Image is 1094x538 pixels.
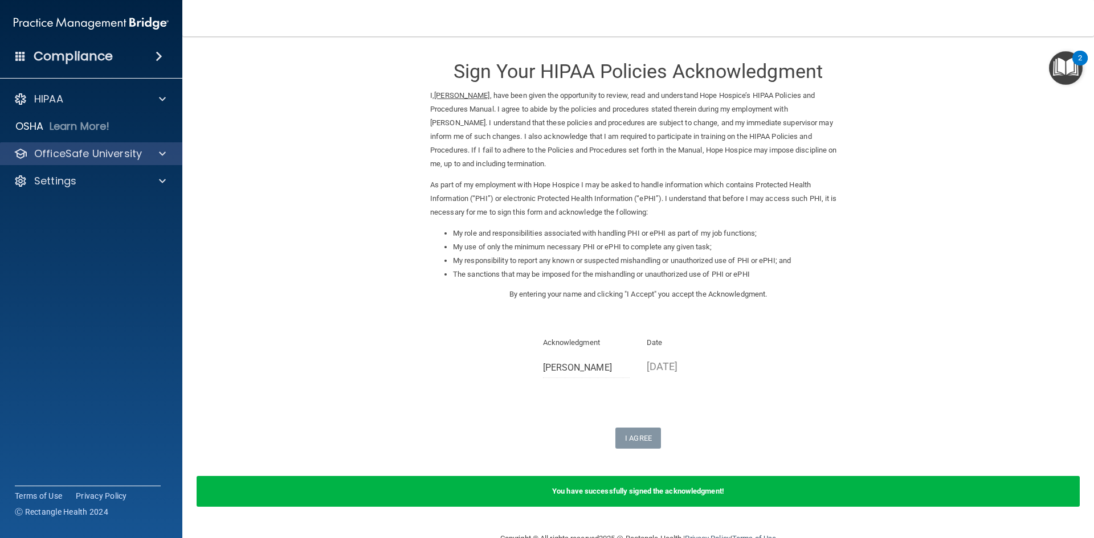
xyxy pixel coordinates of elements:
[14,92,166,106] a: HIPAA
[543,357,630,378] input: Full Name
[543,336,630,350] p: Acknowledgment
[453,240,846,254] li: My use of only the minimum necessary PHI or ePHI to complete any given task;
[430,288,846,301] p: By entering your name and clicking "I Accept" you accept the Acknowledgment.
[453,268,846,281] li: The sanctions that may be imposed for the mishandling or unauthorized use of PHI or ePHI
[34,174,76,188] p: Settings
[15,490,62,502] a: Terms of Use
[34,92,63,106] p: HIPAA
[15,506,108,518] span: Ⓒ Rectangle Health 2024
[34,147,142,161] p: OfficeSafe University
[615,428,661,449] button: I Agree
[14,147,166,161] a: OfficeSafe University
[50,120,110,133] p: Learn More!
[434,91,489,100] ins: [PERSON_NAME]
[34,48,113,64] h4: Compliance
[453,254,846,268] li: My responsibility to report any known or suspected mishandling or unauthorized use of PHI or ePHI...
[647,336,734,350] p: Date
[76,490,127,502] a: Privacy Policy
[430,89,846,171] p: I, , have been given the opportunity to review, read and understand Hope Hospice’s HIPAA Policies...
[1049,51,1083,85] button: Open Resource Center, 2 new notifications
[453,227,846,240] li: My role and responsibilities associated with handling PHI or ePHI as part of my job functions;
[15,120,44,133] p: OSHA
[552,487,724,495] b: You have successfully signed the acknowledgment!
[647,357,734,376] p: [DATE]
[430,61,846,82] h3: Sign Your HIPAA Policies Acknowledgment
[430,178,846,219] p: As part of my employment with Hope Hospice I may be asked to handle information which contains Pr...
[1078,58,1082,73] div: 2
[14,174,166,188] a: Settings
[14,12,169,35] img: PMB logo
